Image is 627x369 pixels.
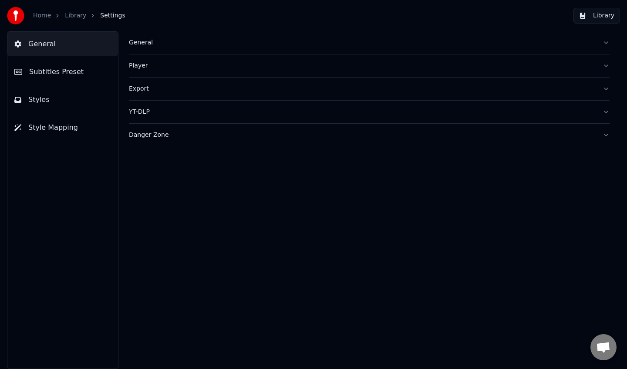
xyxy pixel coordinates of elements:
[33,11,125,20] nav: breadcrumb
[129,124,610,146] button: Danger Zone
[129,38,596,47] div: General
[129,108,596,116] div: YT-DLP
[28,39,56,49] span: General
[129,61,596,70] div: Player
[29,67,84,77] span: Subtitles Preset
[7,7,24,24] img: youka
[28,122,78,133] span: Style Mapping
[7,115,118,140] button: Style Mapping
[7,60,118,84] button: Subtitles Preset
[7,32,118,56] button: General
[129,131,596,139] div: Danger Zone
[28,95,50,105] span: Styles
[129,78,610,100] button: Export
[129,54,610,77] button: Player
[129,85,596,93] div: Export
[129,101,610,123] button: YT-DLP
[33,11,51,20] a: Home
[129,31,610,54] button: General
[100,11,125,20] span: Settings
[7,88,118,112] button: Styles
[590,334,617,360] div: Open chat
[65,11,86,20] a: Library
[573,8,620,24] button: Library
